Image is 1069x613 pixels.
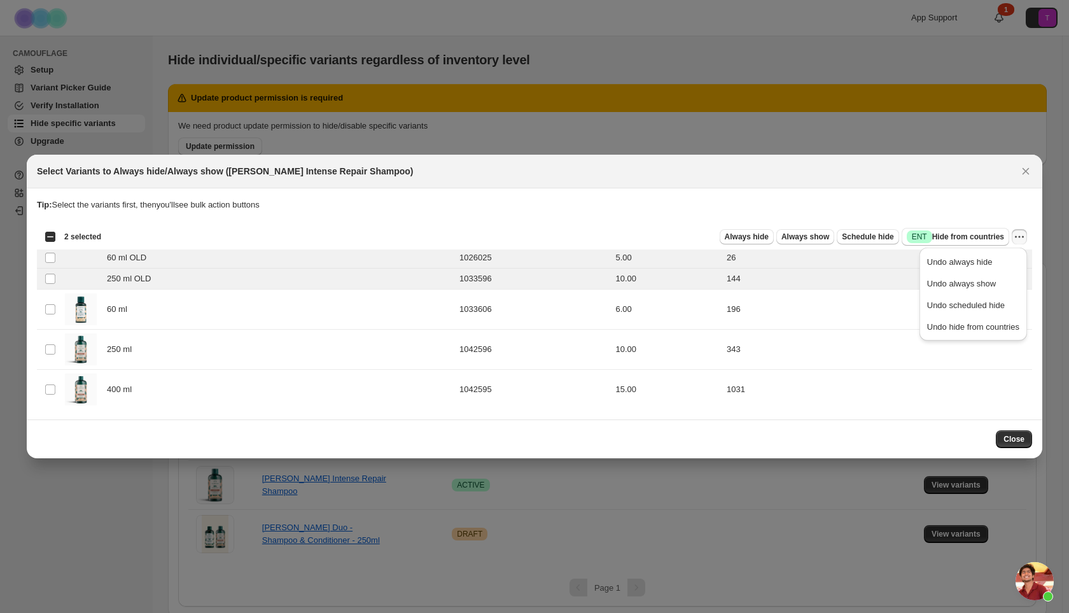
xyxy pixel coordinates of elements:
[776,229,834,244] button: Always show
[902,228,1009,246] button: SuccessENTHide from countries
[723,290,1032,330] td: 196
[923,295,1023,315] button: Undo scheduled hide
[1017,162,1035,180] button: Close
[37,199,1032,211] p: Select the variants first, then you'll see bulk action buttons
[723,370,1032,410] td: 1031
[927,257,993,267] span: Undo always hide
[65,374,97,405] img: 1042595_SHEA_INTENSE_REPAIR_SHAMPOO_400ML_BRONZE_INAGRPS274.jpg
[1016,562,1054,600] div: Chat öffnen
[107,343,139,356] span: 250 ml
[611,290,723,330] td: 6.00
[723,269,1032,290] td: 144
[912,232,927,242] span: ENT
[611,330,723,370] td: 10.00
[456,269,611,290] td: 1033596
[456,370,611,410] td: 1042595
[456,330,611,370] td: 1042596
[923,316,1023,337] button: Undo hide from countries
[837,229,898,244] button: Schedule hide
[996,430,1032,448] button: Close
[923,251,1023,272] button: Undo always hide
[725,232,769,242] span: Always hide
[456,290,611,330] td: 1033606
[107,251,153,264] span: 60 ml OLD
[723,330,1032,370] td: 343
[927,300,1005,310] span: Undo scheduled hide
[611,248,723,269] td: 5.00
[65,293,97,325] img: 1026025_Shea_20Shampoo_2060ML_20A0X_BRONZE_NW_INADCPS093.jpg
[907,230,1004,243] span: Hide from countries
[456,248,611,269] td: 1026025
[927,279,996,288] span: Undo always show
[64,232,101,242] span: 2 selected
[611,269,723,290] td: 10.00
[611,370,723,410] td: 15.00
[1012,229,1027,244] button: More actions
[720,229,774,244] button: Always hide
[107,383,139,396] span: 400 ml
[927,322,1019,332] span: Undo hide from countries
[1003,434,1024,444] span: Close
[65,334,97,365] img: 1042596_SHEA_INTENSE_REPAIR_SHAMPOO_250ML_BRONZE_INAGRPS276.jpg
[107,272,158,285] span: 250 ml OLD
[37,200,52,209] strong: Tip:
[723,248,1032,269] td: 26
[842,232,893,242] span: Schedule hide
[37,165,414,178] h2: Select Variants to Always hide/Always show ([PERSON_NAME] Intense Repair Shampoo)
[781,232,829,242] span: Always show
[107,303,134,316] span: 60 ml
[923,273,1023,293] button: Undo always show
